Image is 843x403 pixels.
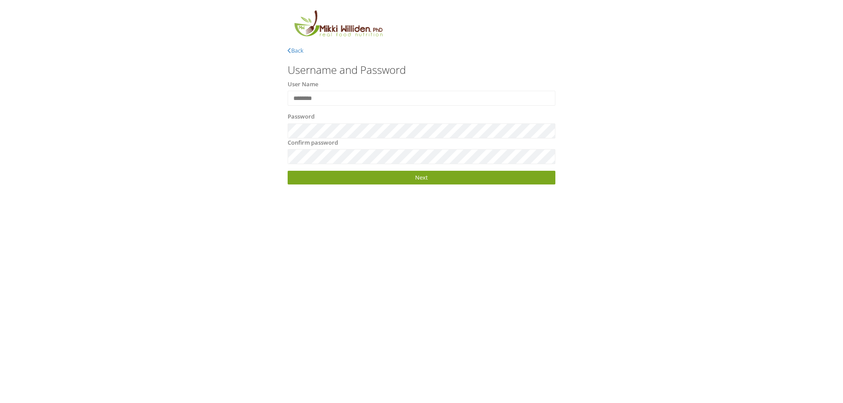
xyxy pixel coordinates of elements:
a: Back [288,46,304,54]
img: MikkiLogoMain.png [288,9,389,42]
label: Confirm password [288,138,338,147]
h3: Username and Password [288,64,555,76]
a: Next [288,171,555,184]
label: Password [288,112,315,121]
label: User Name [288,80,318,89]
